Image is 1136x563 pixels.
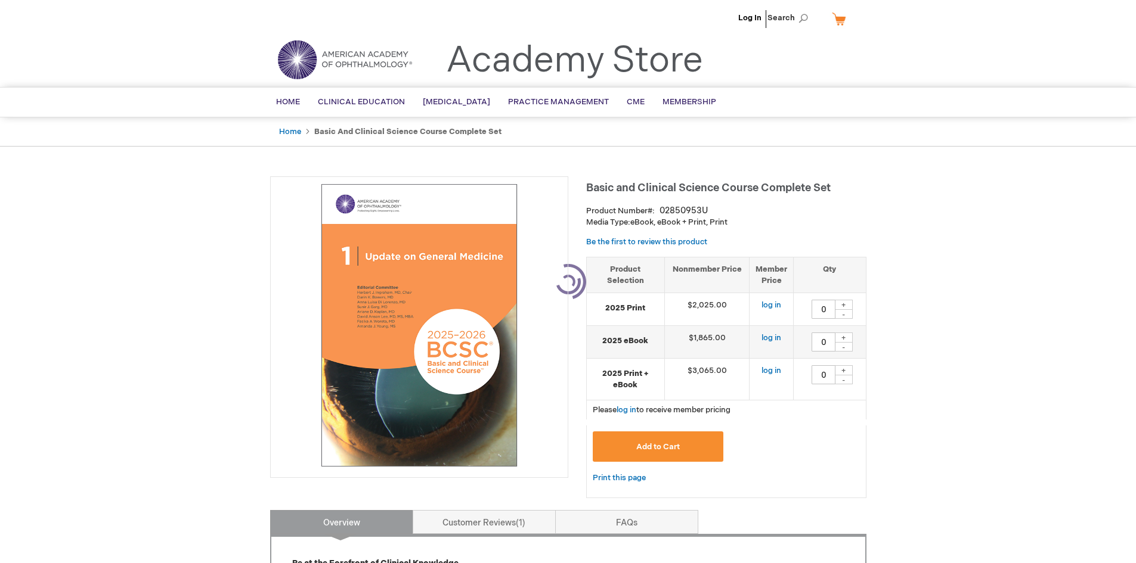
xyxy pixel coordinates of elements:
[664,326,750,359] td: $1,865.00
[593,335,658,347] strong: 2025 eBook
[835,309,853,319] div: -
[508,97,609,107] span: Practice Management
[276,97,300,107] span: Home
[314,127,502,136] strong: Basic and Clinical Science Course Complete Set
[835,300,853,310] div: +
[587,257,665,293] th: Product Selection
[835,342,853,352] div: -
[835,332,853,343] div: +
[812,300,835,319] input: Qty
[586,217,866,228] p: eBook, eBook + Print, Print
[636,442,680,452] span: Add to Cart
[593,405,730,415] span: Please to receive member pricing
[516,518,525,528] span: 1
[423,97,490,107] span: [MEDICAL_DATA]
[586,217,630,227] strong: Media Type:
[279,127,301,136] a: Home
[446,39,703,82] a: Academy Store
[738,13,762,23] a: Log In
[617,405,636,415] a: log in
[593,368,658,390] strong: 2025 Print + eBook
[586,182,831,194] span: Basic and Clinical Science Course Complete Set
[277,183,562,468] img: Basic and Clinical Science Course Complete Set
[627,97,645,107] span: CME
[413,510,556,534] a: Customer Reviews1
[762,366,781,375] a: log in
[593,431,724,462] button: Add to Cart
[660,205,708,217] div: 02850953U
[586,237,707,247] a: Be the first to review this product
[593,471,646,486] a: Print this page
[586,206,655,216] strong: Product Number
[664,293,750,326] td: $2,025.00
[812,365,835,384] input: Qty
[762,300,781,310] a: log in
[270,510,413,534] a: Overview
[555,510,698,534] a: FAQs
[794,257,866,293] th: Qty
[812,332,835,352] input: Qty
[664,257,750,293] th: Nonmember Price
[318,97,405,107] span: Clinical Education
[663,97,716,107] span: Membership
[664,359,750,400] td: $3,065.00
[750,257,794,293] th: Member Price
[835,375,853,384] div: -
[767,6,813,30] span: Search
[835,365,853,375] div: +
[762,333,781,343] a: log in
[593,303,658,314] strong: 2025 Print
